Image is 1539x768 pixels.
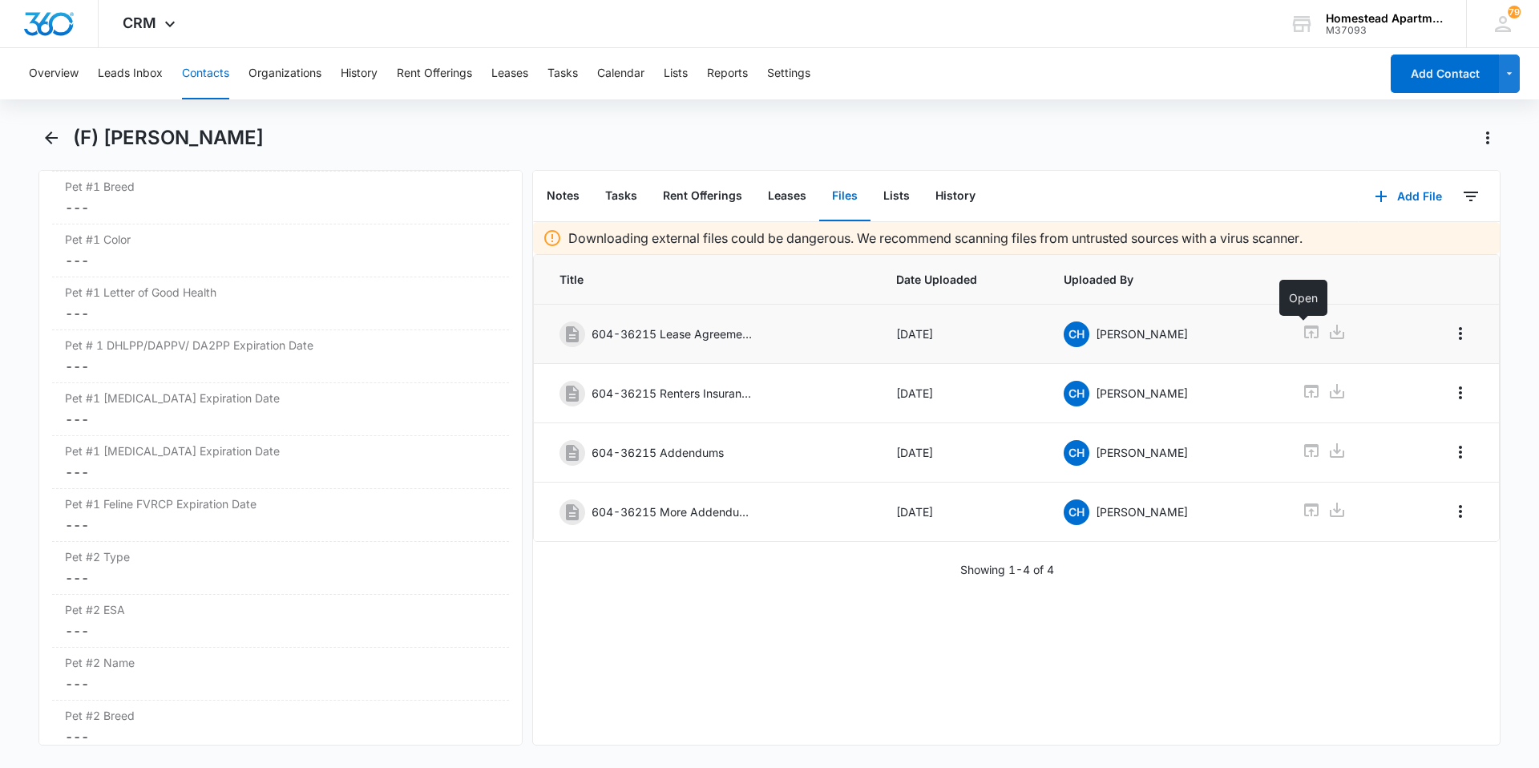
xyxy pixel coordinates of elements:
button: History [923,172,988,221]
div: Pet #1 [MEDICAL_DATA] Expiration Date--- [52,436,509,489]
dd: --- [65,410,496,429]
button: Files [819,172,870,221]
button: Overflow Menu [1448,499,1473,524]
button: Leases [491,48,528,99]
button: Overflow Menu [1448,439,1473,465]
p: 604-36215 Addendums [592,444,724,461]
button: Tasks [547,48,578,99]
p: [PERSON_NAME] [1096,503,1188,520]
button: Reports [707,48,748,99]
p: 604-36215 Renters Insurance ([DATE]-[DATE]) [592,385,752,402]
button: Leads Inbox [98,48,163,99]
div: Pet #2 Type--- [52,542,509,595]
button: Calendar [597,48,644,99]
button: History [341,48,378,99]
button: Rent Offerings [650,172,755,221]
p: [PERSON_NAME] [1096,385,1188,402]
div: Pet #2 Breed--- [52,701,509,754]
div: Pet #1 Letter of Good Health--- [52,277,509,330]
p: [PERSON_NAME] [1096,325,1188,342]
p: 604-36215 Lease Agreement ([DATE]-[DATE]) [592,325,752,342]
button: Lists [870,172,923,221]
dd: --- [65,357,496,376]
div: Pet #2 ESA--- [52,595,509,648]
div: Pet #1 Feline FVRCP Expiration Date--- [52,489,509,542]
label: Pet #1 [MEDICAL_DATA] Expiration Date [65,443,496,459]
span: CH [1064,321,1089,347]
button: Overflow Menu [1448,380,1473,406]
button: Filters [1458,184,1484,209]
label: Pet #1 Feline FVRCP Expiration Date [65,495,496,512]
button: Leases [755,172,819,221]
div: Pet #1 Color--- [52,224,509,277]
dd: --- [65,674,496,693]
button: Notes [534,172,592,221]
p: Showing 1-4 of 4 [960,561,1054,578]
button: Add Contact [1391,55,1499,93]
span: Title [559,271,858,288]
span: Date Uploaded [896,271,1026,288]
dd: --- [65,621,496,641]
label: Pet #1 [MEDICAL_DATA] Expiration Date [65,390,496,406]
button: Overview [29,48,79,99]
td: [DATE] [877,305,1045,364]
dd: --- [65,198,496,217]
label: Pet #2 Name [65,654,496,671]
p: 604-36215 More Addendums [592,503,752,520]
p: Downloading external files could be dangerous. We recommend scanning files from untrusted sources... [568,228,1303,248]
label: Pet #2 Type [65,548,496,565]
button: Lists [664,48,688,99]
label: Pet #2 Breed [65,707,496,724]
button: Add File [1359,177,1458,216]
div: Pet #1 [MEDICAL_DATA] Expiration Date--- [52,383,509,436]
label: Pet #1 Breed [65,178,496,195]
span: CRM [123,14,156,31]
label: Pet #2 ESA [65,601,496,618]
div: Pet #2 Name--- [52,648,509,701]
label: Pet #1 Color [65,231,496,248]
p: [PERSON_NAME] [1096,444,1188,461]
button: Contacts [182,48,229,99]
dd: --- [65,304,496,323]
span: Uploaded By [1064,271,1263,288]
div: account id [1326,25,1443,36]
span: CH [1064,440,1089,466]
div: account name [1326,12,1443,25]
button: Settings [767,48,810,99]
div: Open [1279,280,1327,316]
div: Pet #1 Breed--- [52,172,509,224]
dd: --- [65,463,496,482]
dd: --- [65,568,496,588]
dd: --- [65,727,496,746]
td: [DATE] [877,483,1045,542]
label: Pet # 1 DHLPP/DAPPV/ DA2PP Expiration Date [65,337,496,354]
button: Back [38,125,63,151]
span: CH [1064,499,1089,525]
button: Organizations [248,48,321,99]
td: [DATE] [877,423,1045,483]
span: CH [1064,381,1089,406]
button: Rent Offerings [397,48,472,99]
button: Tasks [592,172,650,221]
button: Overflow Menu [1448,321,1473,346]
label: Pet #1 Letter of Good Health [65,284,496,301]
button: Actions [1475,125,1501,151]
div: Pet # 1 DHLPP/DAPPV/ DA2PP Expiration Date--- [52,330,509,383]
span: 79 [1508,6,1521,18]
h1: (F) [PERSON_NAME] [73,126,264,150]
dd: --- [65,251,496,270]
div: notifications count [1508,6,1521,18]
dd: --- [65,515,496,535]
td: [DATE] [877,364,1045,423]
